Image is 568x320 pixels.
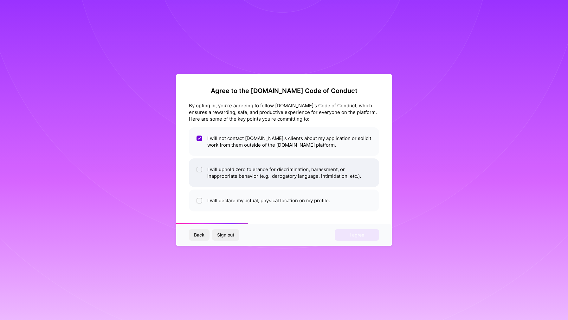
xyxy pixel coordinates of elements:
div: By opting in, you're agreeing to follow [DOMAIN_NAME]'s Code of Conduct, which ensures a rewardin... [189,102,379,122]
span: Sign out [217,232,234,238]
li: I will uphold zero tolerance for discrimination, harassment, or inappropriate behavior (e.g., der... [189,158,379,187]
button: Back [189,229,210,241]
span: Back [194,232,204,238]
li: I will not contact [DOMAIN_NAME]'s clients about my application or solicit work from them outside... [189,127,379,156]
button: Sign out [212,229,239,241]
h2: Agree to the [DOMAIN_NAME] Code of Conduct [189,87,379,95]
li: I will declare my actual, physical location on my profile. [189,190,379,211]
